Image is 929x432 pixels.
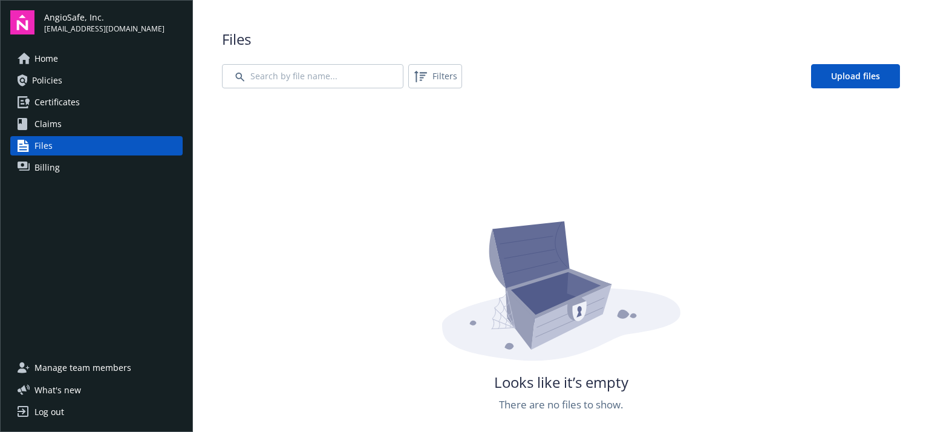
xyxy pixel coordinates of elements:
a: Billing [10,158,183,177]
span: Manage team members [34,358,131,378]
a: Upload files [811,64,900,88]
span: There are no files to show. [499,397,623,413]
a: Claims [10,114,183,134]
img: navigator-logo.svg [10,10,34,34]
span: Filters [432,70,457,82]
span: Claims [34,114,62,134]
span: Looks like it’s empty [494,372,628,393]
span: Certificates [34,93,80,112]
a: Manage team members [10,358,183,378]
span: Billing [34,158,60,177]
span: Files [222,29,900,50]
a: Home [10,49,183,68]
a: Certificates [10,93,183,112]
input: Search by file name... [222,64,403,88]
a: Policies [10,71,183,90]
button: AngioSafe, Inc.[EMAIL_ADDRESS][DOMAIN_NAME] [44,10,183,34]
span: Policies [32,71,62,90]
span: What ' s new [34,384,81,396]
button: What's new [10,384,100,396]
span: Files [34,136,53,155]
a: Files [10,136,183,155]
div: Log out [34,402,64,422]
span: Filters [411,67,460,86]
span: [EMAIL_ADDRESS][DOMAIN_NAME] [44,24,165,34]
span: Upload files [831,70,880,82]
button: Filters [408,64,462,88]
span: AngioSafe, Inc. [44,11,165,24]
span: Home [34,49,58,68]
